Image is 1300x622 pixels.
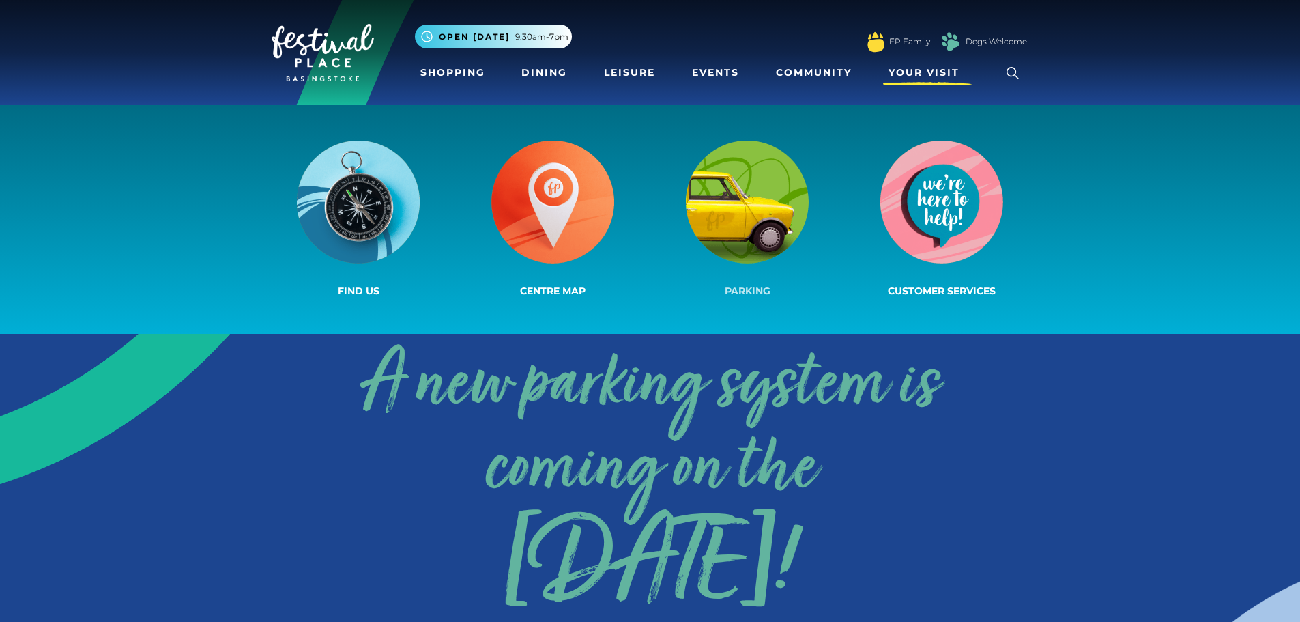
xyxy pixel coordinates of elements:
a: Dining [516,60,573,85]
a: A new parking system is coming on the[DATE]! [272,333,1029,606]
span: Open [DATE] [439,31,510,43]
span: [DATE]! [272,531,1029,606]
button: Open [DATE] 9.30am-7pm [415,25,572,48]
a: Customer Services [845,138,1039,301]
img: Festival Place Logo [272,24,374,81]
span: 9.30am-7pm [515,31,568,43]
a: Find us [261,138,456,301]
span: Centre Map [520,285,586,297]
a: Leisure [598,60,661,85]
a: Your Visit [883,60,972,85]
a: Events [687,60,745,85]
a: Community [770,60,857,85]
span: Customer Services [888,285,996,297]
a: Dogs Welcome! [966,36,1029,48]
a: FP Family [889,36,930,48]
span: Parking [725,285,770,297]
a: Parking [650,138,845,301]
span: Your Visit [889,66,959,80]
a: Centre Map [456,138,650,301]
span: Find us [338,285,379,297]
a: Shopping [415,60,491,85]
